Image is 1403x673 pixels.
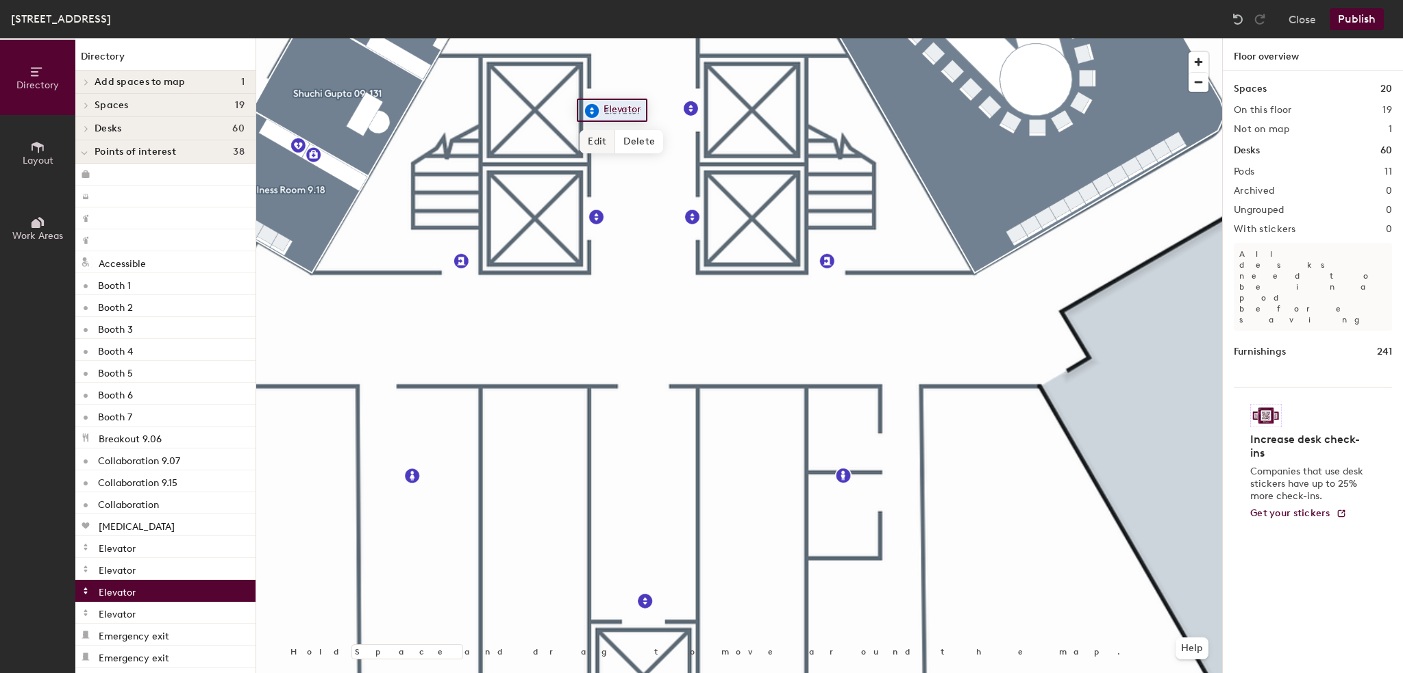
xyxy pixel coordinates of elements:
[1386,186,1392,196] h2: 0
[16,79,59,91] span: Directory
[1234,124,1289,135] h2: Not on map
[1386,205,1392,216] h2: 0
[12,230,63,242] span: Work Areas
[1234,224,1296,235] h2: With stickers
[1234,143,1260,158] h1: Desks
[1250,404,1282,427] img: Sticker logo
[1234,344,1286,359] h1: Furnishings
[1234,243,1392,331] p: All desks need to be in a pod before saving
[1176,637,1208,659] button: Help
[1380,81,1392,97] h1: 20
[95,100,129,111] span: Spaces
[99,605,136,620] p: Elevator
[1382,105,1392,116] h2: 19
[98,495,159,511] p: Collaboration
[75,49,256,71] h1: Directory
[1234,81,1267,97] h1: Spaces
[1223,38,1403,71] h1: Floor overview
[98,385,133,401] p: Booth 6
[99,539,136,555] p: Elevator
[1289,8,1316,30] button: Close
[99,583,136,598] p: Elevator
[99,254,146,270] p: Accessible
[235,100,245,111] span: 19
[1231,12,1245,26] img: Undo
[98,298,133,314] p: Booth 2
[95,147,176,157] span: Points of interest
[99,561,136,576] p: Elevator
[23,155,53,166] span: Layout
[241,77,245,88] span: 1
[1234,186,1274,196] h2: Archived
[1250,466,1367,503] p: Companies that use desk stickers have up to 25% more check-ins.
[233,147,245,157] span: 38
[98,342,133,357] p: Booth 4
[1380,143,1392,158] h1: 60
[11,10,111,27] div: [STREET_ADDRESS]
[1250,433,1367,460] h4: Increase desk check-ins
[1377,344,1392,359] h1: 241
[98,473,177,489] p: Collaboration 9.15
[1250,508,1347,520] a: Get your stickers
[1234,105,1292,116] h2: On this floor
[98,364,133,379] p: Booth 5
[98,407,132,423] p: Booth 7
[232,123,245,134] span: 60
[99,517,175,533] p: [MEDICAL_DATA]
[580,130,615,153] span: Edit
[99,648,169,664] p: Emergency exit
[99,429,162,445] p: Breakout 9.06
[1234,205,1284,216] h2: Ungrouped
[98,276,131,292] p: Booth 1
[98,320,133,335] p: Booth 3
[1389,124,1392,135] h2: 1
[98,451,180,467] p: Collaboration 9.07
[1250,507,1330,519] span: Get your stickers
[99,626,169,642] p: Emergency exit
[615,130,663,153] span: Delete
[1234,166,1254,177] h2: Pods
[95,123,121,134] span: Desks
[1330,8,1384,30] button: Publish
[1385,166,1392,177] h2: 11
[1386,224,1392,235] h2: 0
[95,77,186,88] span: Add spaces to map
[1253,12,1267,26] img: Redo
